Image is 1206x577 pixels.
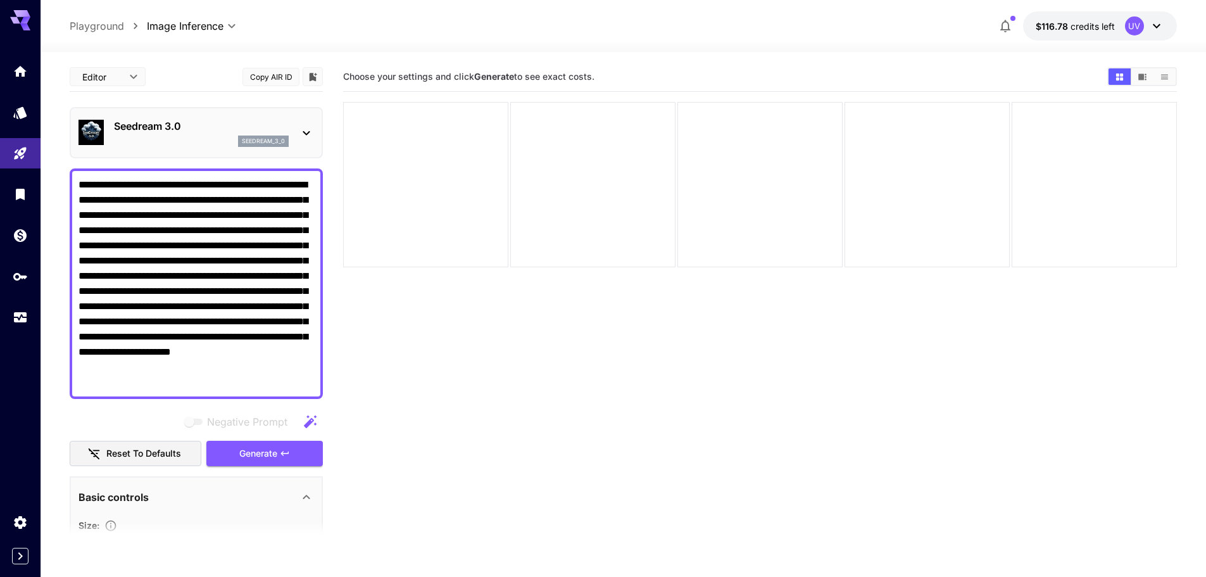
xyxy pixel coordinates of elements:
[13,105,28,120] div: Models
[82,70,122,84] span: Editor
[13,227,28,243] div: Wallet
[206,441,323,467] button: Generate
[1071,21,1115,32] span: credits left
[1109,68,1131,85] button: Show images in grid view
[13,269,28,284] div: API Keys
[207,414,287,429] span: Negative Prompt
[343,71,594,82] span: Choose your settings and click to see exact costs.
[12,548,28,564] button: Expand sidebar
[13,310,28,326] div: Usage
[79,520,99,531] span: Size :
[1107,67,1177,86] div: Show images in grid viewShow images in video viewShow images in list view
[70,18,124,34] a: Playground
[13,186,28,202] div: Library
[79,482,314,512] div: Basic controls
[1036,20,1115,33] div: $116.77894
[79,490,149,505] p: Basic controls
[1023,11,1177,41] button: $116.77894UV
[1125,16,1144,35] div: UV
[1153,68,1176,85] button: Show images in list view
[242,68,299,86] button: Copy AIR ID
[242,137,285,146] p: seedream_3_0
[147,18,223,34] span: Image Inference
[114,118,289,134] p: Seedream 3.0
[70,18,147,34] nav: breadcrumb
[474,71,514,82] b: Generate
[13,146,28,162] div: Playground
[13,63,28,79] div: Home
[1036,21,1071,32] span: $116.78
[70,441,201,467] button: Reset to defaults
[182,414,298,429] span: Negative prompts are not compatible with the selected model.
[99,519,122,532] button: Adjust the dimensions of the generated image by specifying its width and height in pixels, or sel...
[79,113,314,152] div: Seedream 3.0seedream_3_0
[239,446,277,462] span: Generate
[13,514,28,530] div: Settings
[1131,68,1153,85] button: Show images in video view
[307,69,318,84] button: Add to library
